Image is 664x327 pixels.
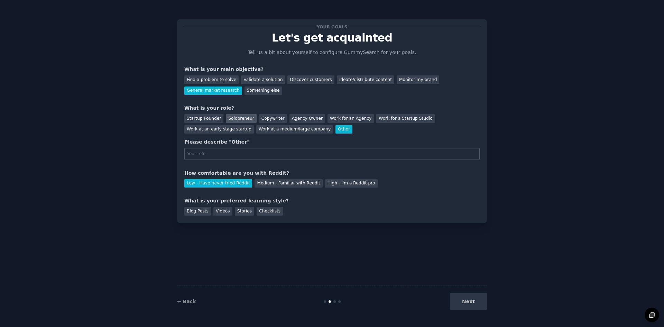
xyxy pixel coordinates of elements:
[177,299,196,304] a: ← Back
[184,66,480,73] div: What is your main objective?
[259,114,287,123] div: Copywriter
[184,148,480,160] input: Your role
[256,125,333,134] div: Work at a medium/large company
[245,49,419,56] p: Tell us a bit about yourself to configure GummySearch for your goals.
[184,75,239,84] div: Find a problem to solve
[397,75,439,84] div: Monitor my brand
[213,207,232,216] div: Videos
[184,207,211,216] div: Blog Posts
[328,114,374,123] div: Work for an Agency
[257,207,283,216] div: Checklists
[376,114,435,123] div: Work for a Startup Studio
[235,207,254,216] div: Stories
[184,179,252,188] div: Low - Have never tried Reddit
[241,75,285,84] div: Validate a solution
[184,197,480,205] div: What is your preferred learning style?
[287,75,334,84] div: Discover customers
[245,87,282,95] div: Something else
[184,138,480,146] div: Please describe "Other"
[315,23,349,30] span: Your goals
[184,87,242,95] div: General market research
[184,125,254,134] div: Work at an early stage startup
[184,32,480,44] p: Let's get acquainted
[184,170,480,177] div: How comfortable are you with Reddit?
[335,125,352,134] div: Other
[226,114,256,123] div: Solopreneur
[255,179,322,188] div: Medium - Familiar with Reddit
[184,114,223,123] div: Startup Founder
[289,114,325,123] div: Agency Owner
[184,105,480,112] div: What is your role?
[337,75,394,84] div: Ideate/distribute content
[325,179,378,188] div: High - I'm a Reddit pro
